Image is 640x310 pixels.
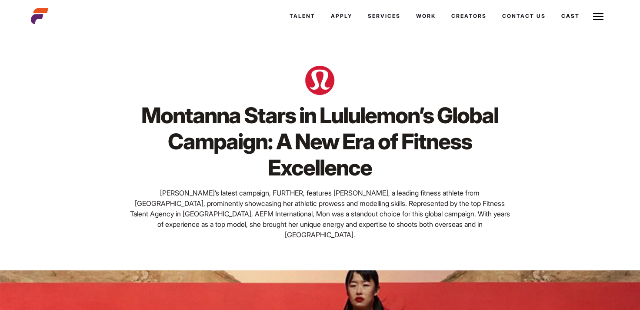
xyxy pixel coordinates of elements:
[408,4,443,28] a: Work
[443,4,494,28] a: Creators
[305,65,335,96] img: Lululemon_Athletica_logo.svg
[129,102,511,181] h1: Montanna Stars in Lululemon’s Global Campaign: A New Era of Fitness Excellence
[553,4,587,28] a: Cast
[130,189,510,239] span: [PERSON_NAME]’s latest campaign, FURTHER, features [PERSON_NAME], a leading fitness athlete from ...
[593,11,603,22] img: Burger icon
[31,7,48,25] img: cropped-aefm-brand-fav-22-square.png
[494,4,553,28] a: Contact Us
[360,4,408,28] a: Services
[282,4,323,28] a: Talent
[323,4,360,28] a: Apply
